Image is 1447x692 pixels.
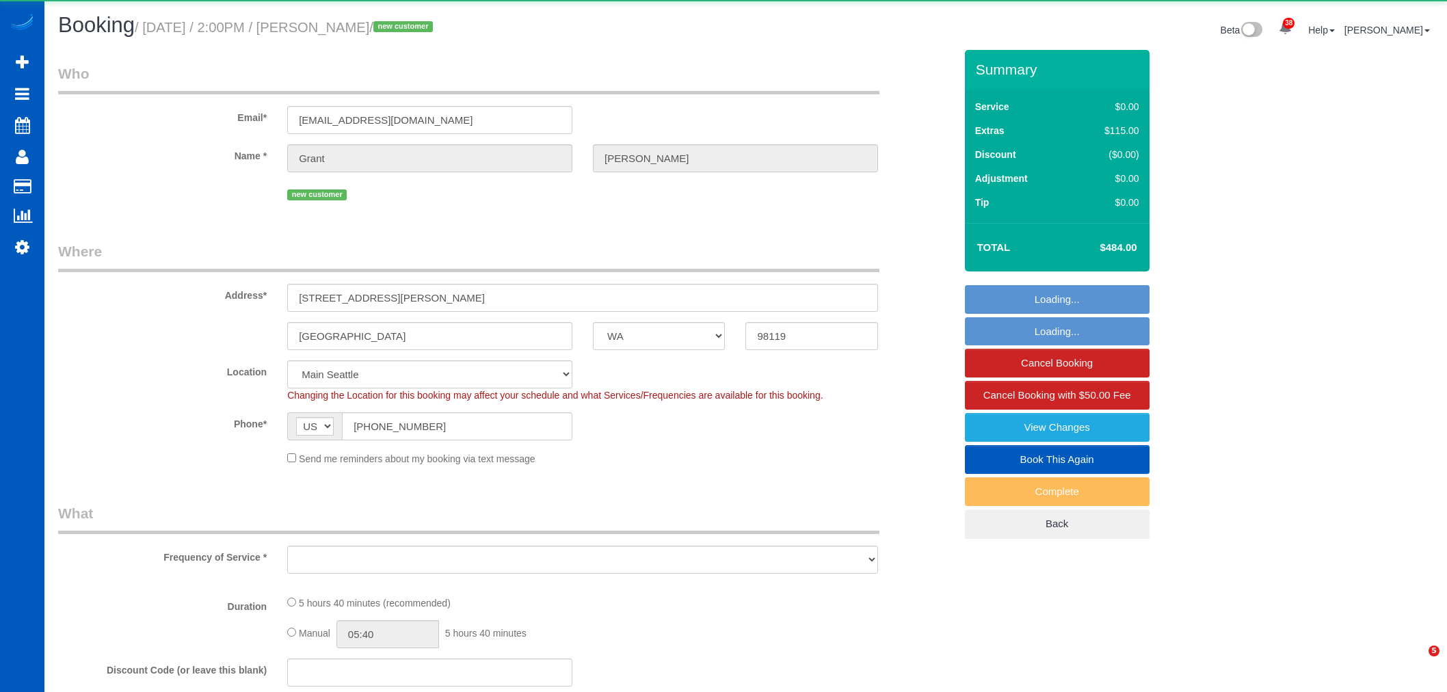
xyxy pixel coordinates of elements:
span: Cancel Booking with $50.00 Fee [983,389,1131,401]
span: Changing the Location for this booking may affect your schedule and what Services/Frequencies are... [287,390,823,401]
a: [PERSON_NAME] [1344,25,1430,36]
span: 38 [1283,18,1295,29]
span: Booking [58,13,135,37]
span: Send me reminders about my booking via text message [299,453,535,464]
strong: Total [977,241,1011,253]
label: Discount [975,148,1016,161]
span: Manual [299,628,330,639]
legend: Where [58,241,879,272]
input: First Name* [287,144,572,172]
label: Frequency of Service * [48,546,277,564]
div: ($0.00) [1076,148,1139,161]
label: Extras [975,124,1005,137]
span: 5 [1429,646,1439,656]
small: / [DATE] / 2:00PM / [PERSON_NAME] [135,20,437,35]
label: Duration [48,595,277,613]
img: New interface [1240,22,1262,40]
img: Automaid Logo [8,14,36,33]
span: / [369,20,437,35]
a: Cancel Booking with $50.00 Fee [965,381,1150,410]
div: $0.00 [1076,172,1139,185]
span: new customer [287,189,347,200]
a: View Changes [965,413,1150,442]
label: Adjustment [975,172,1028,185]
input: Phone* [342,412,572,440]
div: $115.00 [1076,124,1139,137]
div: $0.00 [1076,100,1139,114]
a: Help [1308,25,1335,36]
a: Beta [1221,25,1263,36]
legend: What [58,503,879,534]
input: City* [287,322,572,350]
label: Phone* [48,412,277,431]
iframe: Intercom live chat [1400,646,1433,678]
a: Back [965,509,1150,538]
label: Discount Code (or leave this blank) [48,658,277,677]
a: 38 [1272,14,1299,44]
input: Email* [287,106,572,134]
label: Email* [48,106,277,124]
h4: $484.00 [1059,242,1137,254]
input: Last Name* [593,144,878,172]
input: Zip Code* [745,322,877,350]
span: 5 hours 40 minutes [445,628,527,639]
label: Tip [975,196,990,209]
h3: Summary [976,62,1143,77]
span: 5 hours 40 minutes (recommended) [299,598,451,609]
label: Service [975,100,1009,114]
a: Book This Again [965,445,1150,474]
legend: Who [58,64,879,94]
span: new customer [373,21,433,32]
label: Address* [48,284,277,302]
a: Cancel Booking [965,349,1150,377]
div: $0.00 [1076,196,1139,209]
label: Location [48,360,277,379]
label: Name * [48,144,277,163]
